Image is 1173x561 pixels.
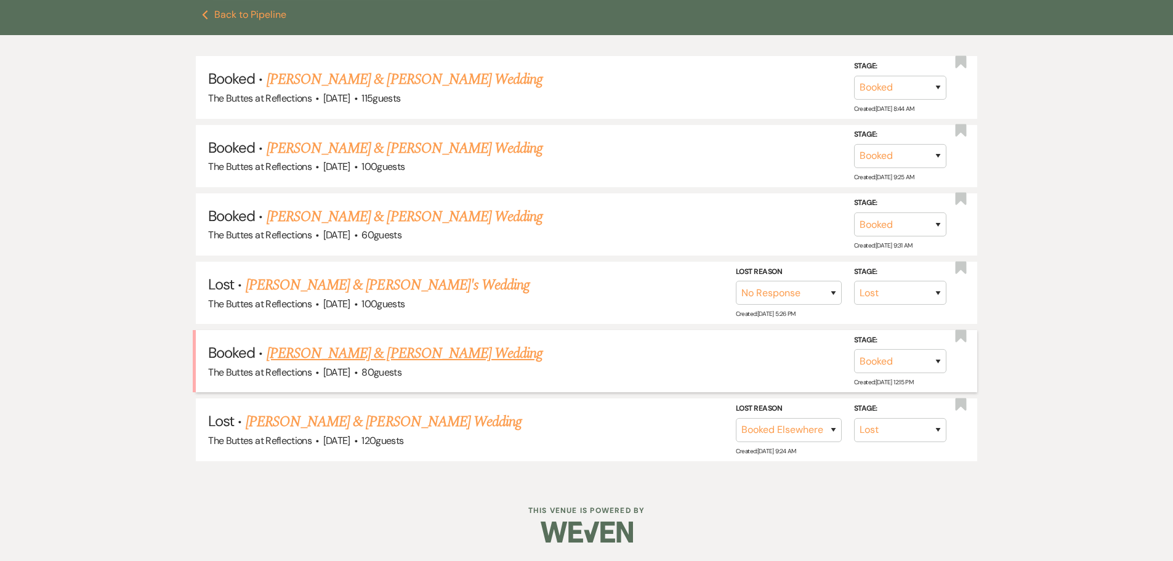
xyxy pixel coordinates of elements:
a: [PERSON_NAME] & [PERSON_NAME]'s Wedding [246,274,530,296]
span: 80 guests [361,366,401,379]
span: [DATE] [323,160,350,173]
span: The Buttes at Reflections [208,160,312,173]
a: [PERSON_NAME] & [PERSON_NAME] Wedding [246,411,522,433]
span: Booked [208,206,255,225]
span: Created: [DATE] 9:24 AM [736,447,796,455]
span: Booked [208,343,255,362]
span: Booked [208,138,255,157]
a: [PERSON_NAME] & [PERSON_NAME] Wedding [267,206,542,228]
span: The Buttes at Reflections [208,297,312,310]
label: Stage: [854,128,946,142]
label: Lost Reason [736,265,842,279]
label: Stage: [854,334,946,347]
span: [DATE] [323,434,350,447]
button: Back to Pipeline [202,10,286,20]
span: [DATE] [323,366,350,379]
span: Created: [DATE] 9:31 AM [854,241,913,249]
span: 100 guests [361,160,405,173]
span: [DATE] [323,228,350,241]
span: The Buttes at Reflections [208,366,312,379]
label: Stage: [854,402,946,416]
span: Created: [DATE] 8:44 AM [854,105,914,113]
span: 60 guests [361,228,401,241]
label: Lost Reason [736,402,842,416]
label: Stage: [854,265,946,279]
span: 115 guests [361,92,400,105]
a: [PERSON_NAME] & [PERSON_NAME] Wedding [267,68,542,91]
span: The Buttes at Reflections [208,228,312,241]
span: The Buttes at Reflections [208,92,312,105]
span: [DATE] [323,92,350,105]
span: Created: [DATE] 5:26 PM [736,310,796,318]
span: 100 guests [361,297,405,310]
span: Lost [208,411,234,430]
span: Lost [208,275,234,294]
label: Stage: [854,196,946,210]
span: [DATE] [323,297,350,310]
span: Booked [208,69,255,88]
span: 120 guests [361,434,403,447]
label: Stage: [854,60,946,73]
img: Weven Logo [541,511,633,554]
span: The Buttes at Reflections [208,434,312,447]
span: Created: [DATE] 9:25 AM [854,173,914,181]
span: Created: [DATE] 12:15 PM [854,378,913,386]
a: [PERSON_NAME] & [PERSON_NAME] Wedding [267,137,542,159]
a: [PERSON_NAME] & [PERSON_NAME] Wedding [267,342,542,365]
